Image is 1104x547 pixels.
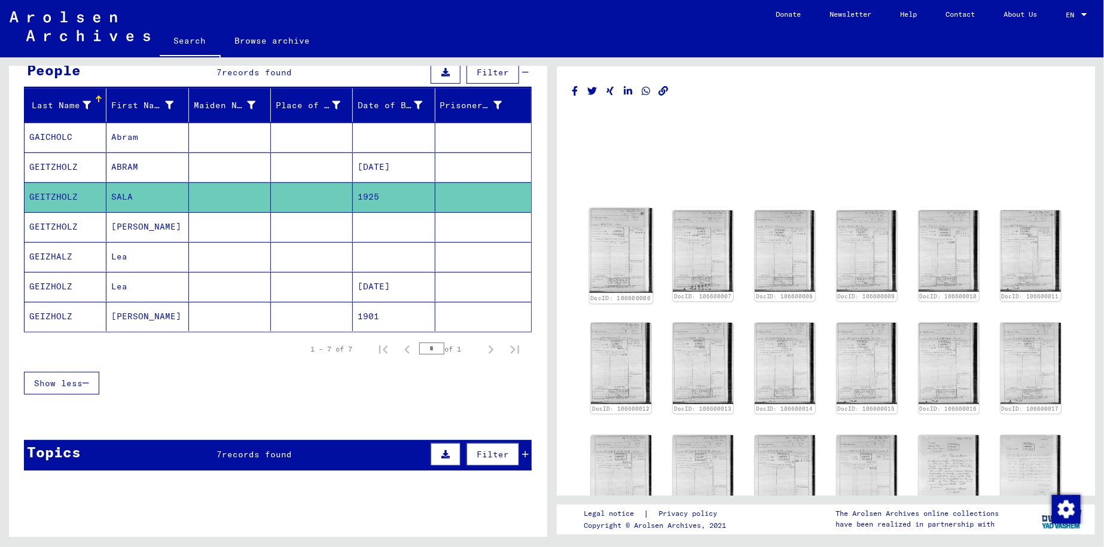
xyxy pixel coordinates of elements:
mat-cell: Lea [106,272,188,301]
a: DocID: 106600015 [838,405,895,412]
mat-header-cell: Maiden Name [189,88,271,122]
span: Filter [477,67,509,78]
img: 001.jpg [755,435,815,516]
mat-header-cell: Place of Birth [271,88,353,122]
mat-cell: 1925 [353,182,435,212]
div: Prisoner # [440,99,502,112]
button: Share on WhatsApp [640,84,652,99]
p: Copyright © Arolsen Archives, 2021 [584,520,731,531]
span: 7 [216,67,222,78]
a: DocID: 106600011 [1002,293,1059,300]
span: EN [1066,11,1079,19]
mat-cell: GEITZHOLZ [25,152,106,182]
mat-cell: GEITZHOLZ [25,182,106,212]
img: 001.jpg [837,210,897,291]
a: Legal notice [584,508,644,520]
mat-cell: ABRAM [106,152,188,182]
img: 001.jpg [919,210,979,291]
mat-cell: Abram [106,123,188,152]
mat-header-cell: Last Name [25,88,106,122]
mat-cell: [DATE] [353,272,435,301]
a: DocID: 106600016 [920,405,977,412]
mat-cell: GEIZHOLZ [25,302,106,331]
div: People [27,59,81,81]
a: DocID: 106600017 [1002,405,1059,412]
mat-cell: [PERSON_NAME] [106,212,188,242]
img: 001.jpg [673,210,733,291]
button: Next page [479,337,503,361]
a: Privacy policy [649,508,731,520]
p: have been realized in partnership with [835,519,999,530]
a: DocID: 106600013 [674,405,731,412]
img: 001.jpg [1001,323,1061,404]
div: First Name [111,99,173,112]
div: Last Name [29,96,106,115]
img: 001.jpg [591,435,651,516]
a: DocID: 106600008 [756,293,813,300]
img: 001.jpg [919,435,979,516]
div: of 1 [419,343,479,355]
button: Share on LinkedIn [622,84,635,99]
a: DocID: 106600010 [920,293,977,300]
button: Filter [466,443,519,466]
div: Maiden Name [194,96,270,115]
span: records found [222,449,292,460]
img: 001.jpg [755,323,815,404]
p: The Arolsen Archives online collections [835,508,999,519]
a: DocID: 106600012 [592,405,649,412]
a: Search [160,26,221,57]
img: 001.jpg [673,323,733,404]
img: 001.jpg [673,435,733,516]
mat-header-cell: Prisoner # [435,88,531,122]
img: yv_logo.png [1039,504,1084,534]
mat-cell: SALA [106,182,188,212]
a: DocID: 106600014 [756,405,813,412]
div: Change consent [1051,494,1080,523]
a: DocID: 106600007 [674,293,731,300]
div: Last Name [29,99,91,112]
div: Date of Birth [358,96,437,115]
mat-cell: [DATE] [353,152,435,182]
img: Arolsen_neg.svg [10,11,150,41]
button: Filter [466,61,519,84]
div: Prisoner # [440,96,517,115]
mat-cell: 1901 [353,302,435,331]
div: Place of Birth [276,96,355,115]
span: 7 [216,449,222,460]
div: Maiden Name [194,99,255,112]
div: First Name [111,96,188,115]
div: | [584,508,731,520]
div: Place of Birth [276,99,340,112]
button: Show less [24,372,99,395]
mat-cell: GEIZHOLZ [25,272,106,301]
img: 001.jpg [919,323,979,404]
img: 001.jpg [1001,435,1061,516]
button: Share on Facebook [569,84,581,99]
mat-cell: GEIZHALZ [25,242,106,271]
img: 001.jpg [755,210,815,291]
span: records found [222,67,292,78]
button: Share on Xing [604,84,617,99]
mat-cell: GAICHOLC [25,123,106,152]
img: Change consent [1052,495,1081,524]
img: 001.jpg [1001,210,1061,291]
span: Filter [477,449,509,460]
button: Share on Twitter [586,84,599,99]
a: Browse archive [221,26,325,55]
mat-cell: [PERSON_NAME] [106,302,188,331]
img: 001.jpg [589,208,652,293]
a: DocID: 106600006 [590,295,651,302]
img: 001.jpg [837,435,897,516]
div: Topics [27,441,81,463]
div: 1 – 7 of 7 [310,344,352,355]
img: 001.jpg [837,323,897,404]
span: Show less [34,378,83,389]
a: DocID: 106600009 [838,293,895,300]
mat-header-cell: Date of Birth [353,88,435,122]
div: Date of Birth [358,99,422,112]
button: Last page [503,337,527,361]
mat-header-cell: First Name [106,88,188,122]
img: 001.jpg [591,323,651,404]
button: Previous page [395,337,419,361]
mat-cell: GEITZHOLZ [25,212,106,242]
